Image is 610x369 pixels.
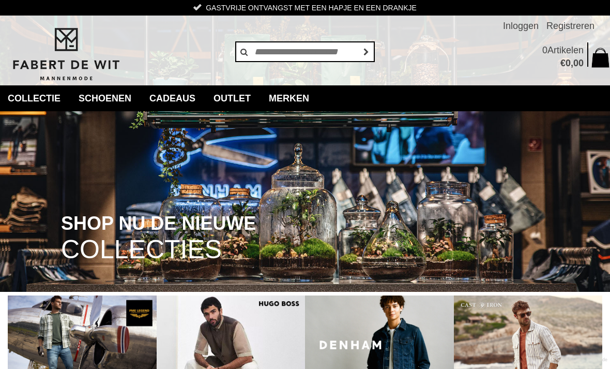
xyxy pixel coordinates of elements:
[206,85,258,111] a: Outlet
[573,58,584,68] span: 00
[61,214,256,233] span: SHOP NU DE NIEUWE
[547,45,584,55] span: Artikelen
[8,26,124,82] img: Fabert de Wit
[566,58,571,68] span: 0
[71,85,139,111] a: Schoenen
[571,58,573,68] span: ,
[560,58,566,68] span: €
[503,16,539,36] a: Inloggen
[546,16,594,36] a: Registreren
[542,45,547,55] span: 0
[142,85,203,111] a: Cadeaus
[61,237,222,263] span: COLLECTIES
[261,85,317,111] a: Merken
